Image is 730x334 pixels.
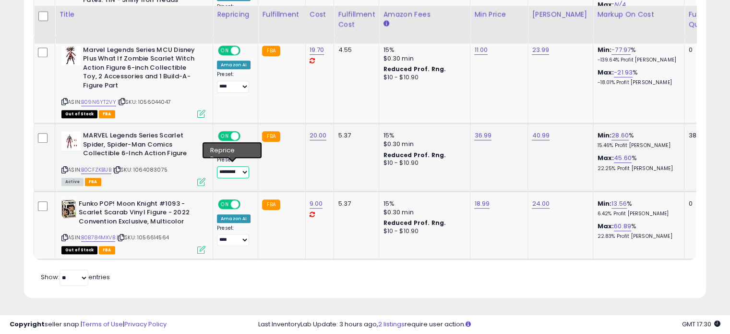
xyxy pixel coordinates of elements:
[597,222,614,231] b: Max:
[217,10,254,20] div: Repricing
[258,320,720,329] div: Last InventoryLab Update: 3 hours ago, require user action.
[597,233,677,240] p: 22.83% Profit [PERSON_NAME]
[61,131,81,150] img: 31fIC4GFEML._SL40_.jpg
[239,132,254,140] span: OFF
[383,208,463,217] div: $0.30 min
[593,6,684,44] th: The percentage added to the cost of goods (COGS) that forms the calculator for Min & Max prices.
[383,227,463,235] div: $10 - $10.90
[217,3,251,25] div: Preset:
[239,46,254,54] span: OFF
[532,10,589,20] div: [PERSON_NAME]
[383,10,466,20] div: Amazon Fees
[383,65,446,73] b: Reduced Prof. Rng.
[597,199,677,217] div: %
[532,45,549,55] a: 23.99
[378,320,405,329] a: 2 listings
[85,178,101,186] span: FBA
[597,131,611,140] b: Min:
[597,199,611,208] b: Min:
[597,165,677,172] p: 22.25% Profit [PERSON_NAME]
[383,131,463,140] div: 15%
[611,45,631,55] a: -77.97
[61,46,205,117] div: ASIN:
[614,222,631,231] a: 60.89
[217,61,251,69] div: Amazon AI
[81,234,115,242] a: B0B784MXVB
[383,219,446,227] b: Reduced Prof. Rng.
[597,210,677,217] p: 6.42% Profit [PERSON_NAME]
[61,46,81,65] img: 41rhMiAk5HL._SL40_.jpg
[383,151,446,159] b: Reduced Prof. Rng.
[310,199,323,209] a: 9.00
[61,199,205,253] div: ASIN:
[597,142,677,149] p: 15.46% Profit [PERSON_NAME]
[597,131,677,149] div: %
[99,110,115,118] span: FBA
[614,68,633,77] a: -21.93
[124,320,167,329] a: Privacy Policy
[59,10,209,20] div: Title
[83,131,200,161] b: MARVEL Legends Series Scarlet Spider, Spider-Man Comics Collectible 6-Inch Action Figure
[219,132,231,140] span: ON
[611,131,629,140] a: 28.60
[10,320,45,329] strong: Copyright
[338,131,371,140] div: 5.37
[217,146,251,155] div: Amazon AI
[219,200,231,208] span: ON
[61,178,84,186] span: All listings currently available for purchase on Amazon
[474,131,491,140] a: 36.99
[61,246,97,254] span: All listings that are currently out of stock and unavailable for purchase on Amazon
[383,199,463,208] div: 15%
[597,153,614,162] b: Max:
[597,46,677,63] div: %
[262,131,280,142] small: FBA
[41,272,110,282] span: Show: entries
[239,200,254,208] span: OFF
[474,10,524,20] div: Min Price
[383,20,389,28] small: Amazon Fees.
[383,140,463,148] div: $0.30 min
[688,10,721,30] div: Fulfillable Quantity
[597,68,614,77] b: Max:
[338,199,371,208] div: 5.37
[682,320,720,329] span: 2025-09-14 17:30 GMT
[217,225,251,247] div: Preset:
[10,320,167,329] div: seller snap | |
[474,45,488,55] a: 11.00
[61,199,76,219] img: 51sWk7LntnL._SL40_.jpg
[310,131,327,140] a: 20.00
[532,199,550,209] a: 24.00
[79,199,195,229] b: Funko POP! Moon Knight #1093 - Scarlet Scarab Vinyl Figure - 2022 Convention Exclusive, Multicolor
[597,154,677,172] div: %
[81,98,116,106] a: B09N6YT2VY
[597,79,677,86] p: -18.01% Profit [PERSON_NAME]
[688,199,718,208] div: 0
[597,10,680,20] div: Markup on Cost
[217,157,251,178] div: Preset:
[61,131,205,185] div: ASIN:
[338,10,375,30] div: Fulfillment Cost
[262,199,280,210] small: FBA
[614,153,632,163] a: 45.60
[383,74,463,82] div: $10 - $10.90
[688,131,718,140] div: 38
[310,45,324,55] a: 19.70
[474,199,490,209] a: 18.99
[117,234,169,241] span: | SKU: 1056614564
[597,222,677,240] div: %
[338,46,371,54] div: 4.55
[262,10,301,20] div: Fulfillment
[217,71,251,93] div: Preset:
[262,46,280,56] small: FBA
[99,246,115,254] span: FBA
[83,46,200,93] b: Marvel Legends Series MCU Disney Plus What If Zombie Scarlet Witch Action Figure 6-inch Collectib...
[532,131,550,140] a: 40.99
[217,214,251,223] div: Amazon AI
[383,159,463,167] div: $10 - $10.90
[597,45,611,54] b: Min:
[383,54,463,63] div: $0.30 min
[113,166,168,173] span: | SKU: 1064083075
[597,68,677,86] div: %
[118,98,171,106] span: | SKU: 1056044047
[310,10,330,20] div: Cost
